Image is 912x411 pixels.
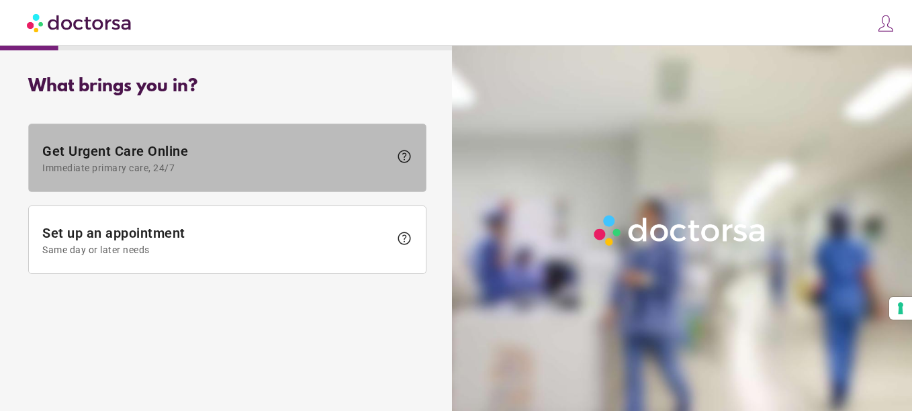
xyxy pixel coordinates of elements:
[28,77,426,97] div: What brings you in?
[876,14,895,33] img: icons8-customer-100.png
[42,143,390,173] span: Get Urgent Care Online
[589,210,772,251] img: Logo-Doctorsa-trans-White-partial-flat.png
[42,225,390,255] span: Set up an appointment
[42,244,390,255] span: Same day or later needs
[889,297,912,320] button: Your consent preferences for tracking technologies
[396,230,412,246] span: help
[396,148,412,165] span: help
[42,163,390,173] span: Immediate primary care, 24/7
[27,7,133,38] img: Doctorsa.com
